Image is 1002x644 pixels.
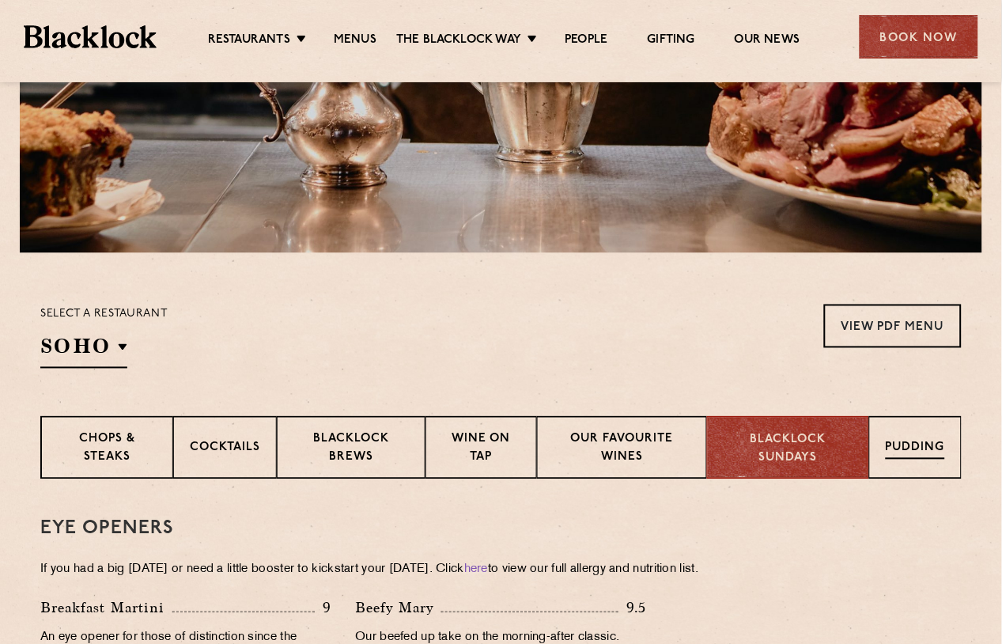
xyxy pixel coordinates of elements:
p: If you had a big [DATE] or need a little booster to kickstart your [DATE]. Click to view our full... [40,559,962,581]
div: Book Now [860,15,978,59]
p: Pudding [886,440,945,460]
a: here [464,564,488,576]
a: View PDF Menu [824,305,962,348]
p: Chops & Steaks [58,431,157,468]
p: Our favourite wines [554,431,691,468]
p: Breakfast Martini [40,597,172,619]
h3: Eye openers [40,519,962,540]
a: Our News [735,32,800,50]
p: Blacklock Brews [293,431,409,468]
p: Blacklock Sundays [724,432,853,468]
p: Select a restaurant [40,305,168,325]
h2: SOHO [40,333,127,369]
p: 9 [315,598,331,619]
a: Menus [334,32,376,50]
a: Gifting [648,32,695,50]
a: The Blacklock Way [396,32,521,50]
p: Beefy Mary [355,597,441,619]
a: Restaurants [208,32,290,50]
p: 9.5 [618,598,647,619]
a: People [565,32,607,50]
p: Wine on Tap [442,431,520,468]
p: Cocktails [190,440,260,460]
img: BL_Textured_Logo-footer-cropped.svg [24,25,157,47]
